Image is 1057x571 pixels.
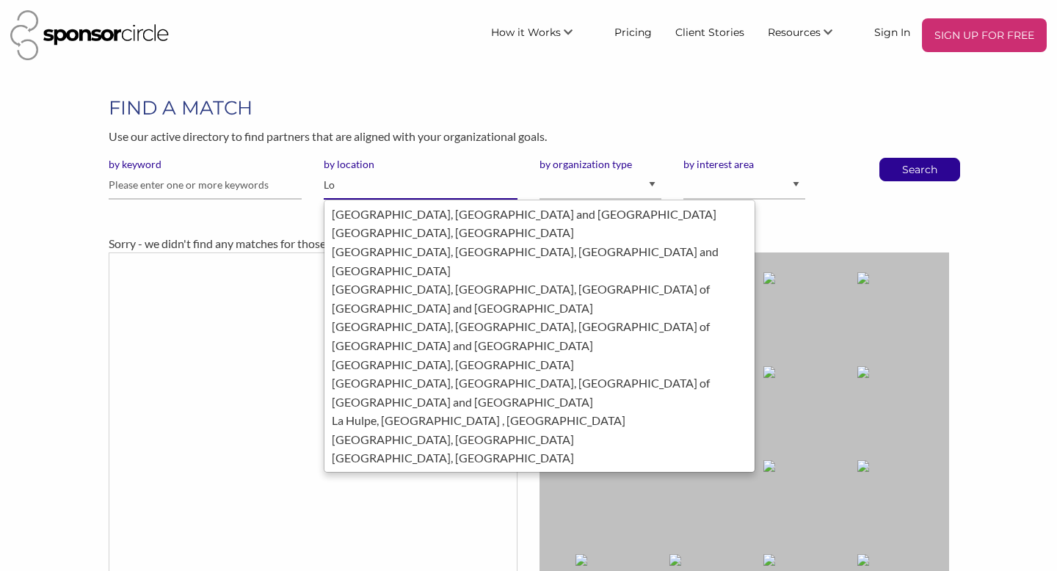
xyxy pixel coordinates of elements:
[928,24,1041,46] p: SIGN UP FOR FREE
[756,18,862,52] li: Resources
[109,158,302,171] label: by keyword
[540,158,661,171] label: by organization type
[332,205,747,224] div: [GEOGRAPHIC_DATA], [GEOGRAPHIC_DATA] and [GEOGRAPHIC_DATA]
[332,430,747,449] div: [GEOGRAPHIC_DATA], [GEOGRAPHIC_DATA]
[332,355,747,374] div: [GEOGRAPHIC_DATA], [GEOGRAPHIC_DATA]
[332,223,747,242] div: [GEOGRAPHIC_DATA], [GEOGRAPHIC_DATA]
[324,158,517,171] label: by location
[603,18,664,45] a: Pricing
[332,242,747,280] div: [GEOGRAPHIC_DATA], [GEOGRAPHIC_DATA], [GEOGRAPHIC_DATA] and [GEOGRAPHIC_DATA]
[109,171,302,200] input: Please enter one or more keywords
[109,235,949,252] div: Sorry - we didn't find any matches for those search terms
[664,18,756,45] a: Client Stories
[683,158,805,171] label: by interest area
[332,280,747,317] div: [GEOGRAPHIC_DATA], [GEOGRAPHIC_DATA], [GEOGRAPHIC_DATA] of [GEOGRAPHIC_DATA] and [GEOGRAPHIC_DATA]
[109,95,949,121] h1: FIND A MATCH
[896,159,944,181] button: Search
[491,26,561,39] span: How it Works
[10,10,169,60] img: Sponsor Circle Logo
[479,18,603,52] li: How it Works
[332,317,747,354] div: [GEOGRAPHIC_DATA], [GEOGRAPHIC_DATA], [GEOGRAPHIC_DATA] of [GEOGRAPHIC_DATA] and [GEOGRAPHIC_DATA]
[332,374,747,411] div: [GEOGRAPHIC_DATA], [GEOGRAPHIC_DATA], [GEOGRAPHIC_DATA] of [GEOGRAPHIC_DATA] and [GEOGRAPHIC_DATA]
[862,18,922,45] a: Sign In
[768,26,821,39] span: Resources
[332,448,747,468] div: [GEOGRAPHIC_DATA], [GEOGRAPHIC_DATA]
[109,127,949,146] p: Use our active directory to find partners that are aligned with your organizational goals.
[332,411,747,430] div: La Hulpe, [GEOGRAPHIC_DATA] , [GEOGRAPHIC_DATA]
